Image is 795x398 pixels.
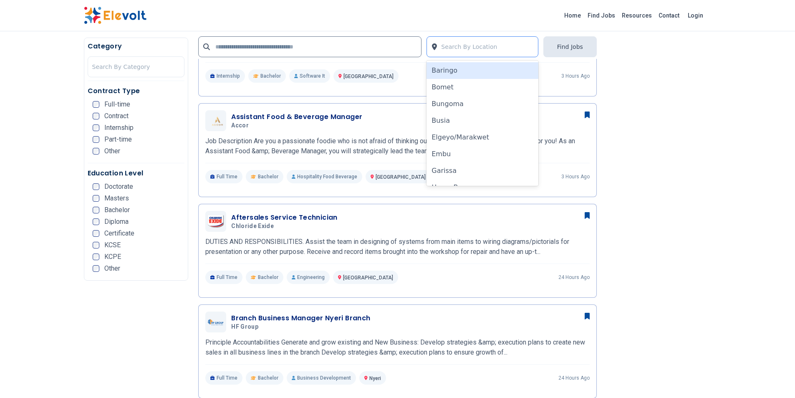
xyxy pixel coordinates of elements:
div: Bungoma [427,96,538,112]
span: Bachelor [104,207,130,213]
a: HF GroupBranch Business Manager Nyeri BranchHF GroupPrinciple Accountabilities Generate and grow ... [205,312,590,385]
a: Chloride ExideAftersales Service TechnicianChloride ExideDUTIES AND RESPONSIBILITIES. Assist the ... [205,211,590,284]
h5: Category [88,41,185,51]
input: Other [93,265,99,272]
span: Doctorate [104,183,133,190]
span: [GEOGRAPHIC_DATA] [343,74,394,79]
input: Doctorate [93,183,99,190]
span: Accor [231,122,249,129]
div: Baringo [427,62,538,79]
p: Internship [205,69,245,83]
input: Other [93,148,99,155]
img: Elevolt [84,7,146,24]
p: Principle Accountabilities Generate and grow existing and New Business: Develop strategies &amp; ... [205,337,590,357]
span: Bachelor [258,274,278,281]
input: Bachelor [93,207,99,213]
span: Full-time [104,101,130,108]
span: KCPE [104,254,121,260]
p: Full Time [205,170,242,183]
span: Internship [104,124,134,131]
h5: Education Level [88,168,185,178]
a: Find Jobs [584,9,618,22]
span: Masters [104,195,129,202]
span: Part-time [104,136,132,143]
p: Full Time [205,371,242,385]
a: Resources [618,9,655,22]
iframe: Advertisement [607,38,712,288]
img: HF Group [207,319,224,325]
p: Engineering [287,271,330,284]
span: Chloride Exide [231,223,274,230]
input: KCSE [93,242,99,248]
h3: Branch Business Manager Nyeri Branch [231,313,370,323]
a: Login [683,7,708,24]
input: Internship [93,124,99,131]
span: Bachelor [260,73,281,79]
span: Bachelor [258,375,278,381]
img: Accor [207,116,224,126]
button: Find Jobs [543,36,597,57]
a: AccorAssistant Food & Beverage ManagerAccorJob Description Are you a passionate foodie who is not... [205,110,590,183]
div: Elgeyo/Marakwet [427,129,538,146]
span: Other [104,265,120,272]
p: 24 hours ago [558,375,590,381]
h3: Assistant Food & Beverage Manager [231,112,362,122]
span: Certificate [104,230,134,237]
span: [GEOGRAPHIC_DATA] [376,174,426,180]
p: 3 hours ago [561,173,590,180]
iframe: Chat Widget [753,358,795,398]
h3: Aftersales Service Technician [231,213,338,223]
h5: Contract Type [88,86,185,96]
input: Full-time [93,101,99,108]
input: KCPE [93,254,99,260]
p: Hospitality Food Beverage [287,170,362,183]
div: Garissa [427,162,538,179]
div: Busia [427,112,538,129]
p: 24 hours ago [558,274,590,281]
img: Chloride Exide [207,215,224,228]
input: Contract [93,113,99,119]
p: Full Time [205,271,242,284]
p: 3 hours ago [561,73,590,79]
span: KCSE [104,242,121,248]
span: Nyeri [369,375,381,381]
span: [GEOGRAPHIC_DATA] [343,275,393,281]
p: DUTIES AND RESPONSIBILITIES. Assist the team in designing of systems from main items to wiring di... [205,237,590,257]
p: Job Description Are you a passionate foodie who is not afraid of thinking outside the box? Then, ... [205,136,590,156]
div: Embu [427,146,538,162]
div: Bomet [427,79,538,96]
div: Homa Bay [427,179,538,196]
input: Masters [93,195,99,202]
span: Diploma [104,218,129,225]
span: Contract [104,113,129,119]
span: HF Group [231,323,258,331]
p: Software It [289,69,330,83]
a: Contact [655,9,683,22]
a: Home [561,9,584,22]
span: Other [104,148,120,155]
input: Certificate [93,230,99,237]
input: Diploma [93,218,99,225]
input: Part-time [93,136,99,143]
p: Business Development [287,371,356,385]
span: Bachelor [258,173,278,180]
